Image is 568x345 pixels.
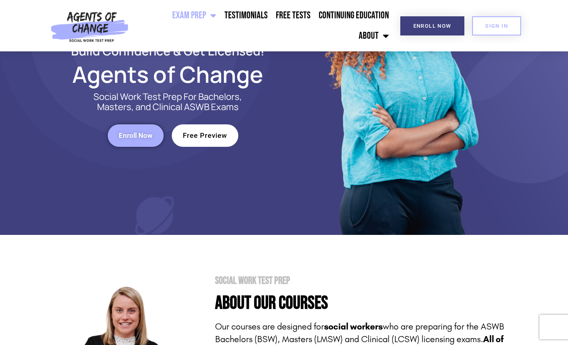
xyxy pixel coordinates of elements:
a: Continuing Education [315,5,393,26]
p: Social Work Test Prep For Bachelors, Masters, and Clinical ASWB Exams [84,92,251,112]
a: About [355,26,393,46]
span: Free Preview [183,132,227,139]
span: SIGN IN [485,23,508,29]
a: Free Preview [172,124,238,147]
a: Free Tests [272,5,315,26]
a: SIGN IN [472,16,521,35]
h2: Agents of Change [51,65,284,84]
h1: Social Work Test Prep [215,276,517,286]
h2: Build Confidence & Get Licensed! [51,45,284,57]
strong: social workers [324,321,383,332]
a: Enroll Now [108,124,164,147]
a: Exam Prep [168,5,220,26]
a: Enroll Now [400,16,464,35]
nav: Menu [132,5,393,46]
span: Enroll Now [119,132,153,139]
h4: About Our Courses [215,294,517,312]
a: Testimonials [220,5,272,26]
span: Enroll Now [413,23,451,29]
